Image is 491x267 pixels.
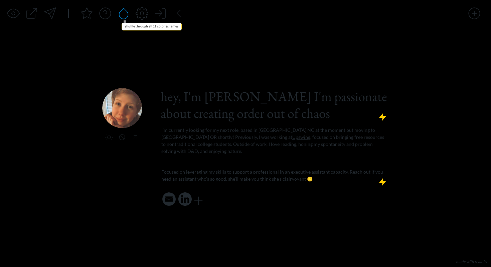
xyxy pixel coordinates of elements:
[292,134,310,140] a: Upswing
[122,23,181,30] div: shuffle through all 11 color schemes
[454,259,490,265] button: made with realnice
[161,88,388,121] h1: hey, I'm [PERSON_NAME] I'm passionate about creating order out of chaos
[161,168,387,182] p: Focused on leveraging my skills to support a professional in an executive assistant capacity. Rea...
[161,126,387,155] p: I’m currently looking for my next role, based in [GEOGRAPHIC_DATA] NC at the moment but moving to...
